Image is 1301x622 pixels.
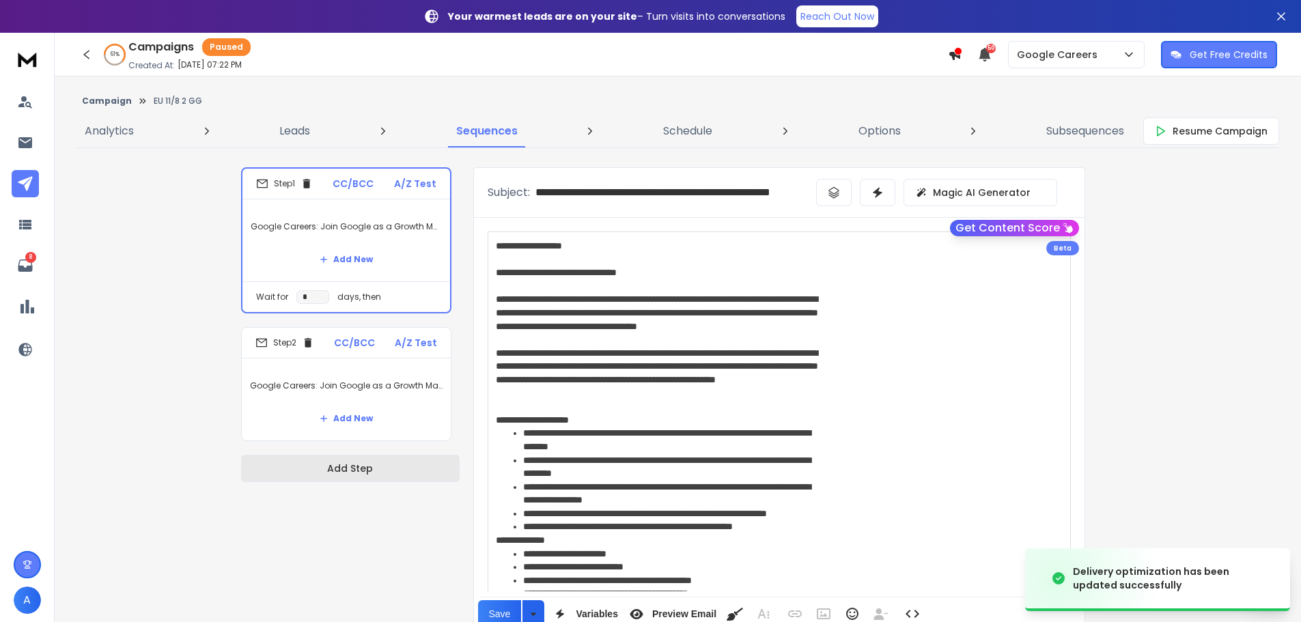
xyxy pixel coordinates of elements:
[251,208,442,246] p: Google Careers: Join Google as a Growth Marketing Manager
[933,186,1031,199] p: Magic AI Generator
[649,608,719,620] span: Preview Email
[337,292,381,302] p: days, then
[111,51,120,59] p: 61 %
[334,336,375,350] p: CC/BCC
[333,177,374,190] p: CC/BCC
[395,336,437,350] p: A/Z Test
[255,337,314,349] div: Step 2
[950,220,1079,236] button: Get Content Score
[202,38,251,56] div: Paused
[82,96,132,107] button: Campaign
[279,123,310,139] p: Leads
[241,167,451,313] li: Step1CC/BCCA/Z TestGoogle Careers: Join Google as a Growth Marketing ManagerAdd NewWait fordays, ...
[663,123,712,139] p: Schedule
[241,327,451,441] li: Step2CC/BCCA/Z TestGoogle Careers: Join Google as a Growth Marketing ManagerAdd New
[154,96,202,107] p: EU 11/8 2 GG
[1143,117,1279,145] button: Resume Campaign
[1046,241,1079,255] div: Beta
[178,59,242,70] p: [DATE] 07:22 PM
[796,5,878,27] a: Reach Out Now
[448,10,637,23] strong: Your warmest leads are on your site
[1190,48,1268,61] p: Get Free Credits
[448,115,526,147] a: Sequences
[128,39,194,55] h1: Campaigns
[76,115,142,147] a: Analytics
[85,123,134,139] p: Analytics
[309,246,384,273] button: Add New
[1073,565,1274,592] div: Delivery optimization has been updated successfully
[1038,115,1132,147] a: Subsequences
[655,115,721,147] a: Schedule
[128,60,175,71] p: Created At:
[573,608,621,620] span: Variables
[1046,123,1124,139] p: Subsequences
[904,179,1057,206] button: Magic AI Generator
[1161,41,1277,68] button: Get Free Credits
[14,586,41,614] button: A
[986,44,996,53] span: 50
[448,10,785,23] p: – Turn visits into conversations
[256,292,288,302] p: Wait for
[256,178,313,190] div: Step 1
[394,177,436,190] p: A/Z Test
[850,115,909,147] a: Options
[800,10,874,23] p: Reach Out Now
[12,252,39,279] a: 8
[1017,48,1103,61] p: Google Careers
[488,184,530,201] p: Subject:
[25,252,36,263] p: 8
[271,115,318,147] a: Leads
[250,367,443,405] p: Google Careers: Join Google as a Growth Marketing Manager
[858,123,901,139] p: Options
[309,405,384,432] button: Add New
[14,46,41,72] img: logo
[241,455,460,482] button: Add Step
[456,123,518,139] p: Sequences
[1025,538,1162,619] img: image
